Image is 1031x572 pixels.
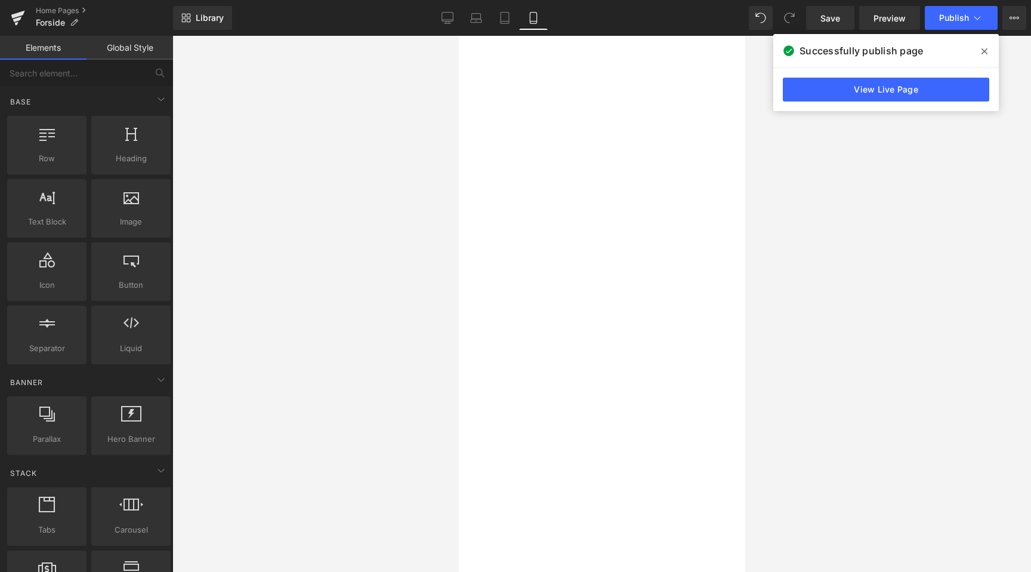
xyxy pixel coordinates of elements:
[11,342,83,355] span: Separator
[11,279,83,291] span: Icon
[95,433,167,445] span: Hero Banner
[95,342,167,355] span: Liquid
[820,12,840,24] span: Save
[749,6,773,30] button: Undo
[95,216,167,228] span: Image
[939,13,969,23] span: Publish
[519,6,548,30] a: Mobile
[1002,6,1026,30] button: More
[11,216,83,228] span: Text Block
[87,36,173,60] a: Global Style
[783,78,989,102] a: View Live Page
[9,468,38,479] span: Stack
[800,44,923,58] span: Successfully publish page
[11,152,83,165] span: Row
[95,279,167,291] span: Button
[433,6,462,30] a: Desktop
[36,18,65,27] span: Forside
[95,524,167,536] span: Carousel
[11,524,83,536] span: Tabs
[11,433,83,445] span: Parallax
[873,12,906,24] span: Preview
[777,6,801,30] button: Redo
[95,152,167,165] span: Heading
[859,6,920,30] a: Preview
[9,96,32,107] span: Base
[9,377,44,388] span: Banner
[36,6,173,16] a: Home Pages
[196,13,224,23] span: Library
[490,6,519,30] a: Tablet
[173,6,232,30] a: New Library
[462,6,490,30] a: Laptop
[925,6,998,30] button: Publish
